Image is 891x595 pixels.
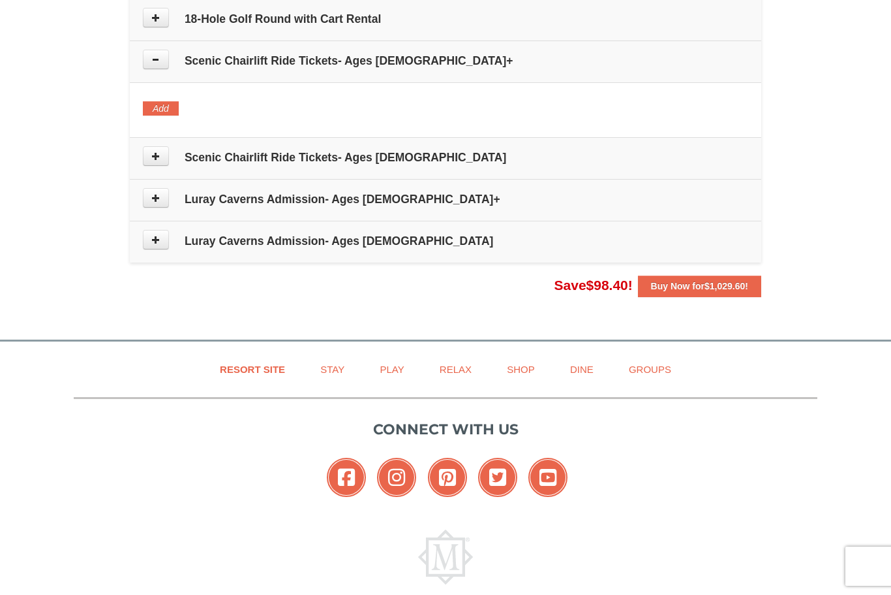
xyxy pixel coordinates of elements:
span: $1,029.60 [704,281,745,291]
h4: Scenic Chairlift Ride Tickets- Ages [DEMOGRAPHIC_DATA] [143,151,748,164]
span: Save ! [554,278,633,293]
a: Stay [304,355,361,384]
h4: Scenic Chairlift Ride Tickets- Ages [DEMOGRAPHIC_DATA]+ [143,54,748,67]
span: $98.40 [586,278,628,293]
p: Connect with us [74,419,817,440]
a: Relax [423,355,488,384]
img: Massanutten Resort Logo [418,530,473,585]
a: Dine [554,355,610,384]
a: Shop [491,355,551,384]
a: Resort Site [204,355,301,384]
h4: 18-Hole Golf Round with Cart Rental [143,12,748,25]
a: Groups [612,355,687,384]
strong: Buy Now for ! [651,281,748,291]
a: Play [363,355,420,384]
button: Add [143,101,179,116]
h4: Luray Caverns Admission- Ages [DEMOGRAPHIC_DATA] [143,234,748,248]
button: Buy Now for$1,029.60! [638,276,761,297]
h4: Luray Caverns Admission- Ages [DEMOGRAPHIC_DATA]+ [143,193,748,206]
